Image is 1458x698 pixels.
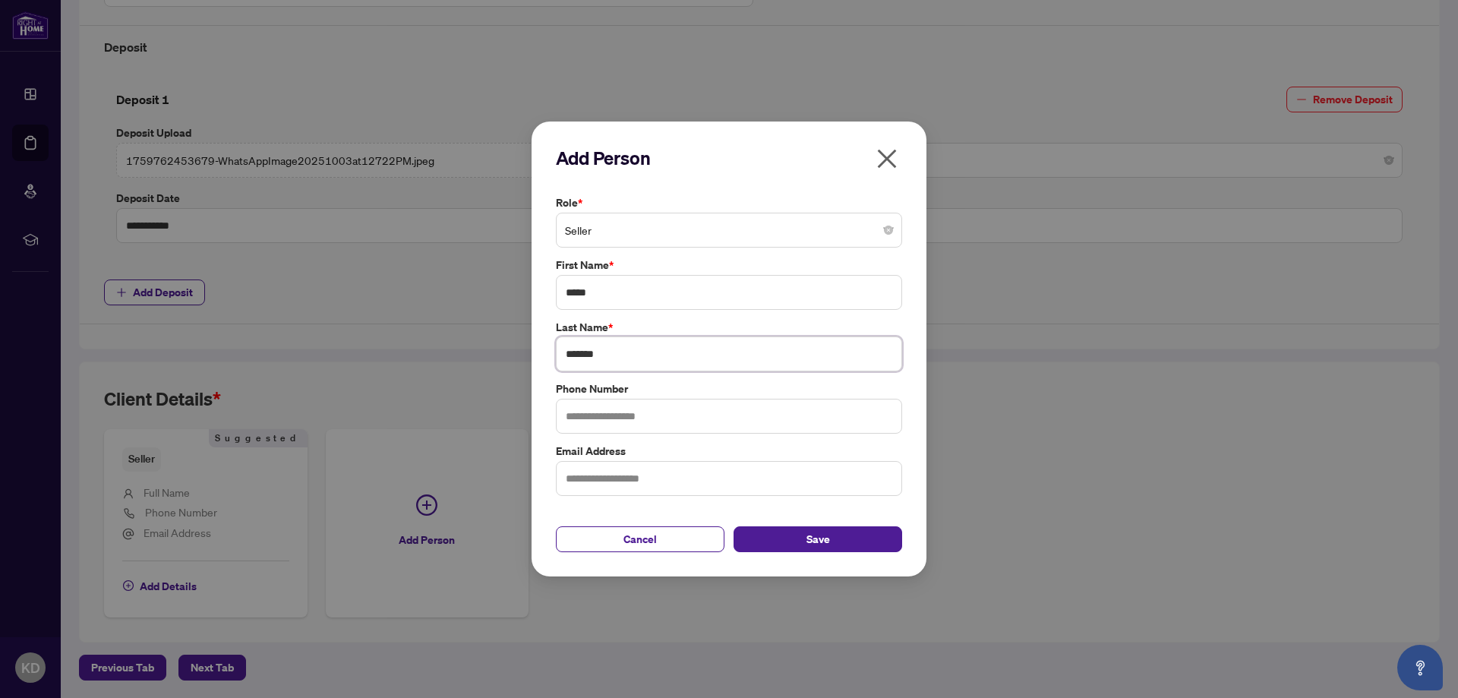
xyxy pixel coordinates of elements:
[556,194,902,211] label: Role
[556,257,902,273] label: First Name
[556,319,902,336] label: Last Name
[884,226,893,235] span: close-circle
[565,216,893,245] span: Seller
[556,381,902,397] label: Phone Number
[556,443,902,460] label: Email Address
[1397,645,1443,690] button: Open asap
[734,526,902,552] button: Save
[556,526,724,552] button: Cancel
[875,147,899,171] span: close
[556,146,902,170] h2: Add Person
[806,527,830,551] span: Save
[623,527,657,551] span: Cancel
